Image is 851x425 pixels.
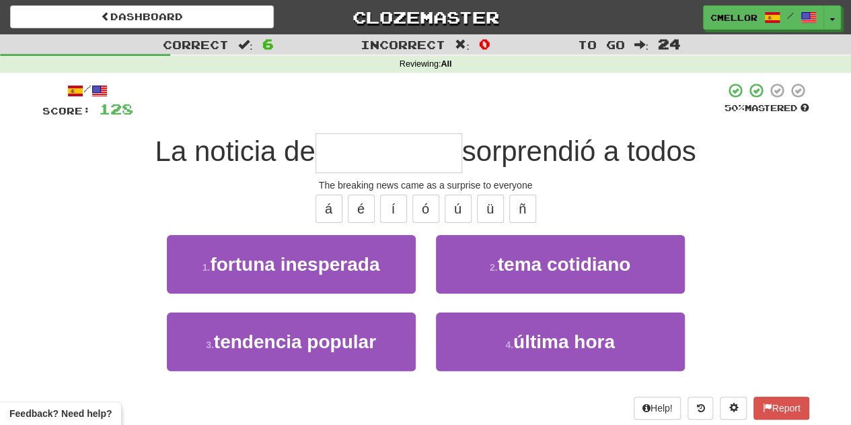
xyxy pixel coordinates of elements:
[509,195,536,223] button: ñ
[634,397,681,420] button: Help!
[479,36,490,52] span: 0
[167,235,416,294] button: 1.fortuna inesperada
[436,235,685,294] button: 2.tema cotidiano
[753,397,809,420] button: Report
[445,195,472,223] button: ú
[167,313,416,371] button: 3.tendencia popular
[238,39,253,51] span: :
[210,254,379,275] span: fortuna inesperada
[294,5,558,29] a: Clozemaster
[703,5,824,30] a: cmellor /
[477,195,504,223] button: ü
[9,407,112,420] span: Open feedback widget
[42,105,91,117] span: Score:
[513,331,615,352] span: última hora
[348,195,375,223] button: é
[380,195,407,223] button: í
[202,262,211,273] small: 1 .
[725,102,745,113] span: 50 %
[163,38,229,51] span: Correct
[688,397,713,420] button: Round history (alt+y)
[361,38,445,51] span: Incorrect
[206,339,214,350] small: 3 .
[710,11,757,24] span: cmellor
[99,100,133,117] span: 128
[634,39,649,51] span: :
[658,36,681,52] span: 24
[505,339,513,350] small: 4 .
[455,39,470,51] span: :
[577,38,624,51] span: To go
[725,102,809,115] div: Mastered
[412,195,439,223] button: ó
[441,59,451,69] strong: All
[155,135,315,167] span: La noticia de
[787,11,794,20] span: /
[316,195,342,223] button: á
[214,331,376,352] span: tendencia popular
[262,36,274,52] span: 6
[42,178,809,192] div: The breaking news came as a surprise to everyone
[42,82,133,99] div: /
[462,135,696,167] span: sorprendió a todos
[436,313,685,371] button: 4.última hora
[10,5,274,28] a: Dashboard
[498,254,631,275] span: tema cotidiano
[490,262,498,273] small: 2 .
